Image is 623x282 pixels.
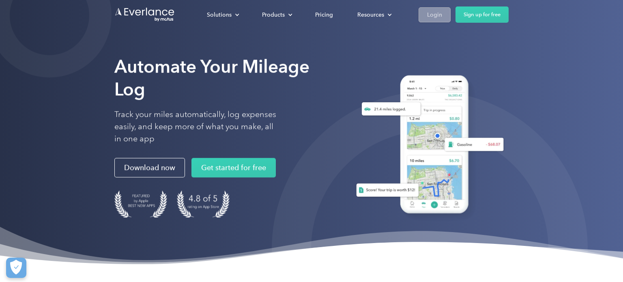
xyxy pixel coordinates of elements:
[346,69,509,223] img: Everlance, mileage tracker app, expense tracking app
[349,8,398,22] div: Resources
[114,56,309,100] strong: Automate Your Mileage Log
[315,10,333,20] div: Pricing
[455,6,509,23] a: Sign up for free
[419,7,451,22] a: Login
[191,158,276,177] a: Get started for free
[254,8,299,22] div: Products
[114,190,167,217] img: Badge for Featured by Apple Best New Apps
[114,108,277,145] p: Track your miles automatically, log expenses easily, and keep more of what you make, all in one app
[357,10,384,20] div: Resources
[262,10,285,20] div: Products
[177,190,230,217] img: 4.9 out of 5 stars on the app store
[307,8,341,22] a: Pricing
[207,10,232,20] div: Solutions
[6,258,26,278] button: Cookies Settings
[114,158,185,177] a: Download now
[114,7,175,22] a: Go to homepage
[199,8,246,22] div: Solutions
[427,10,442,20] div: Login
